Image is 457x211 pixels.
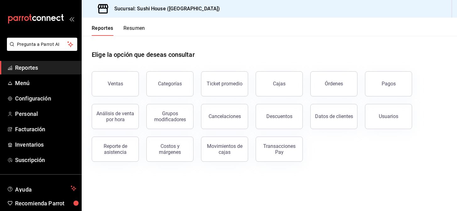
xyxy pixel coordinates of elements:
[15,125,76,133] span: Facturación
[15,156,76,164] span: Suscripción
[17,41,68,48] span: Pregunta a Parrot AI
[146,71,193,96] button: Categorías
[209,113,241,119] div: Cancelaciones
[315,113,353,119] div: Datos de clientes
[15,140,76,149] span: Inventarios
[365,104,412,129] button: Usuarios
[92,137,139,162] button: Reporte de asistencia
[365,71,412,96] button: Pagos
[325,81,343,87] div: Órdenes
[15,110,76,118] span: Personal
[109,5,220,13] h3: Sucursal: Sushi House ([GEOGRAPHIC_DATA])
[205,143,244,155] div: Movimientos de cajas
[256,104,303,129] button: Descuentos
[15,63,76,72] span: Reportes
[92,50,195,59] h1: Elige la opción que deseas consultar
[92,104,139,129] button: Análisis de venta por hora
[379,113,398,119] div: Usuarios
[310,71,357,96] button: Órdenes
[15,185,68,192] span: Ayuda
[15,79,76,87] span: Menú
[150,143,189,155] div: Costos y márgenes
[15,199,76,208] span: Recomienda Parrot
[92,71,139,96] button: Ventas
[382,81,396,87] div: Pagos
[201,137,248,162] button: Movimientos de cajas
[123,25,145,36] button: Resumen
[310,104,357,129] button: Datos de clientes
[150,111,189,122] div: Grupos modificadores
[15,94,76,103] span: Configuración
[69,16,74,21] button: open_drawer_menu
[256,71,303,96] button: Cajas
[108,81,123,87] div: Ventas
[96,143,135,155] div: Reporte de asistencia
[7,38,77,51] button: Pregunta a Parrot AI
[4,46,77,52] a: Pregunta a Parrot AI
[201,104,248,129] button: Cancelaciones
[260,143,299,155] div: Transacciones Pay
[92,25,113,36] button: Reportes
[256,137,303,162] button: Transacciones Pay
[207,81,242,87] div: Ticket promedio
[92,25,145,36] div: navigation tabs
[266,113,292,119] div: Descuentos
[201,71,248,96] button: Ticket promedio
[158,81,182,87] div: Categorías
[146,137,193,162] button: Costos y márgenes
[273,81,286,87] div: Cajas
[96,111,135,122] div: Análisis de venta por hora
[146,104,193,129] button: Grupos modificadores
